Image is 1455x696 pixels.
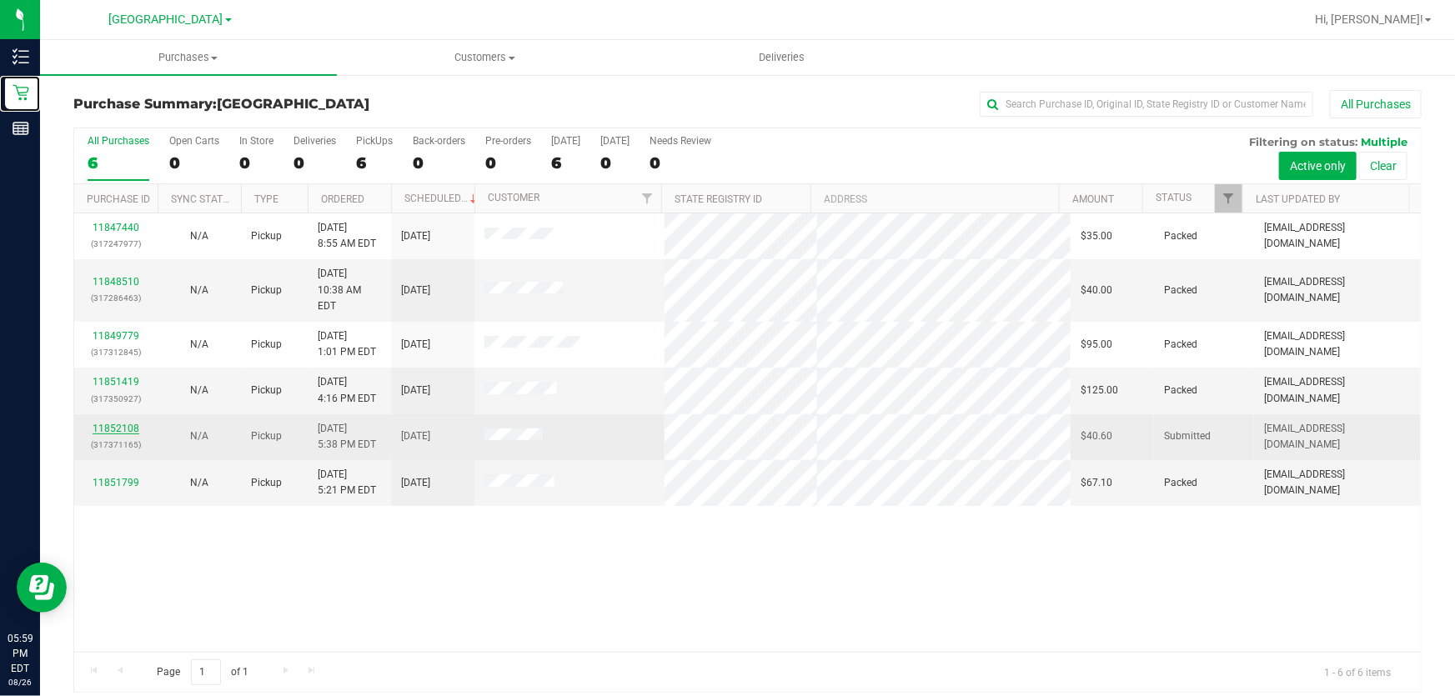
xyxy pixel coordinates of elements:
[1264,374,1411,406] span: [EMAIL_ADDRESS][DOMAIN_NAME]
[251,337,282,353] span: Pickup
[1081,337,1112,353] span: $95.00
[13,120,29,137] inline-svg: Reports
[13,48,29,65] inline-svg: Inventory
[1156,192,1192,203] a: Status
[1164,475,1197,491] span: Packed
[356,153,393,173] div: 6
[1081,228,1112,244] span: $35.00
[84,437,148,453] p: (317371165)
[634,184,661,213] a: Filter
[1164,283,1197,298] span: Packed
[321,193,364,205] a: Ordered
[401,228,430,244] span: [DATE]
[93,330,139,342] a: 11849779
[356,135,393,147] div: PickUps
[413,153,465,173] div: 0
[191,659,221,685] input: 1
[736,50,827,65] span: Deliveries
[1081,475,1112,491] span: $67.10
[650,153,711,173] div: 0
[239,135,273,147] div: In Store
[1330,90,1422,118] button: All Purchases
[1164,337,1197,353] span: Packed
[251,283,282,298] span: Pickup
[1361,135,1407,148] span: Multiple
[143,659,263,685] span: Page of 1
[318,467,376,498] span: [DATE] 5:21 PM EDT
[401,475,430,491] span: [DATE]
[88,153,149,173] div: 6
[485,153,531,173] div: 0
[551,135,580,147] div: [DATE]
[190,230,208,242] span: Not Applicable
[251,228,282,244] span: Pickup
[84,290,148,306] p: (317286463)
[190,477,208,488] span: Not Applicable
[294,135,336,147] div: Deliveries
[1264,467,1411,498] span: [EMAIL_ADDRESS][DOMAIN_NAME]
[318,374,376,406] span: [DATE] 4:16 PM EDT
[251,428,282,444] span: Pickup
[337,40,634,75] a: Customers
[190,337,208,353] button: N/A
[109,13,223,27] span: [GEOGRAPHIC_DATA]
[675,193,762,205] a: State Registry ID
[600,135,630,147] div: [DATE]
[8,631,33,676] p: 05:59 PM EDT
[1215,184,1242,213] a: Filter
[401,428,430,444] span: [DATE]
[1249,135,1357,148] span: Filtering on status:
[171,193,235,205] a: Sync Status
[190,384,208,396] span: Not Applicable
[1359,152,1407,180] button: Clear
[1081,428,1112,444] span: $40.60
[404,193,480,204] a: Scheduled
[84,236,148,252] p: (317247977)
[17,563,67,613] iframe: Resource center
[73,97,523,112] h3: Purchase Summary:
[810,184,1059,213] th: Address
[93,222,139,233] a: 11847440
[1072,193,1114,205] a: Amount
[1264,328,1411,360] span: [EMAIL_ADDRESS][DOMAIN_NAME]
[1315,13,1423,26] span: Hi, [PERSON_NAME]!
[1164,383,1197,398] span: Packed
[190,383,208,398] button: N/A
[190,283,208,298] button: N/A
[650,135,711,147] div: Needs Review
[1164,428,1211,444] span: Submitted
[401,283,430,298] span: [DATE]
[1264,421,1411,453] span: [EMAIL_ADDRESS][DOMAIN_NAME]
[190,428,208,444] button: N/A
[401,383,430,398] span: [DATE]
[980,92,1313,117] input: Search Purchase ID, Original ID, State Registry ID or Customer Name...
[251,475,282,491] span: Pickup
[8,676,33,688] p: 08/26
[1081,383,1118,398] span: $125.00
[318,220,376,252] span: [DATE] 8:55 AM EDT
[485,135,531,147] div: Pre-orders
[190,338,208,350] span: Not Applicable
[190,475,208,491] button: N/A
[13,84,29,101] inline-svg: Retail
[294,153,336,173] div: 0
[1264,274,1411,306] span: [EMAIL_ADDRESS][DOMAIN_NAME]
[1311,659,1404,684] span: 1 - 6 of 6 items
[413,135,465,147] div: Back-orders
[93,477,139,488] a: 11851799
[190,228,208,244] button: N/A
[93,376,139,388] a: 11851419
[338,50,633,65] span: Customers
[93,276,139,288] a: 11848510
[401,337,430,353] span: [DATE]
[633,40,930,75] a: Deliveries
[600,153,630,173] div: 0
[217,96,369,112] span: [GEOGRAPHIC_DATA]
[84,391,148,407] p: (317350927)
[40,50,337,65] span: Purchases
[190,284,208,296] span: Not Applicable
[88,135,149,147] div: All Purchases
[318,328,376,360] span: [DATE] 1:01 PM EDT
[551,153,580,173] div: 6
[169,135,219,147] div: Open Carts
